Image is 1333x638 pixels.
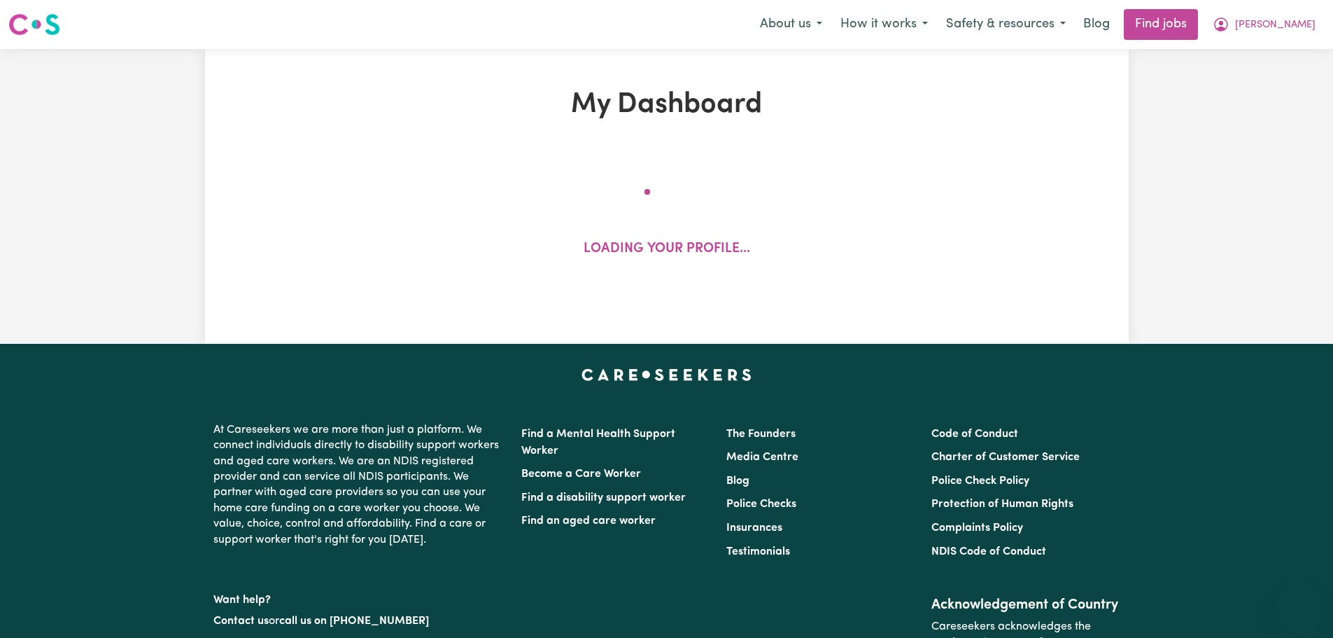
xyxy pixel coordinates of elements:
[931,522,1023,534] a: Complaints Policy
[1124,9,1198,40] a: Find jobs
[931,476,1029,487] a: Police Check Policy
[1204,10,1325,39] button: My Account
[726,522,782,534] a: Insurances
[937,10,1075,39] button: Safety & resources
[213,587,505,608] p: Want help?
[521,515,656,527] a: Find an aged care worker
[726,429,796,440] a: The Founders
[521,492,686,504] a: Find a disability support worker
[931,429,1018,440] a: Code of Conduct
[831,10,937,39] button: How it works
[367,88,966,122] h1: My Dashboard
[584,240,750,260] p: Loading your profile...
[726,452,798,463] a: Media Centre
[521,469,641,480] a: Become a Care Worker
[279,616,429,627] a: call us on [PHONE_NUMBER]
[931,499,1073,510] a: Protection of Human Rights
[213,608,505,634] p: or
[213,417,505,553] p: At Careseekers we are more than just a platform. We connect individuals directly to disability su...
[726,499,796,510] a: Police Checks
[8,8,60,41] a: Careseekers logo
[213,616,269,627] a: Contact us
[726,476,749,487] a: Blog
[1277,582,1322,627] iframe: Button to launch messaging window
[581,369,752,380] a: Careseekers home page
[521,429,675,457] a: Find a Mental Health Support Worker
[931,452,1080,463] a: Charter of Customer Service
[1075,9,1118,40] a: Blog
[8,12,60,37] img: Careseekers logo
[931,546,1046,557] a: NDIS Code of Conduct
[726,546,790,557] a: Testimonials
[1235,18,1316,33] span: [PERSON_NAME]
[931,597,1120,613] h2: Acknowledgement of Country
[751,10,831,39] button: About us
